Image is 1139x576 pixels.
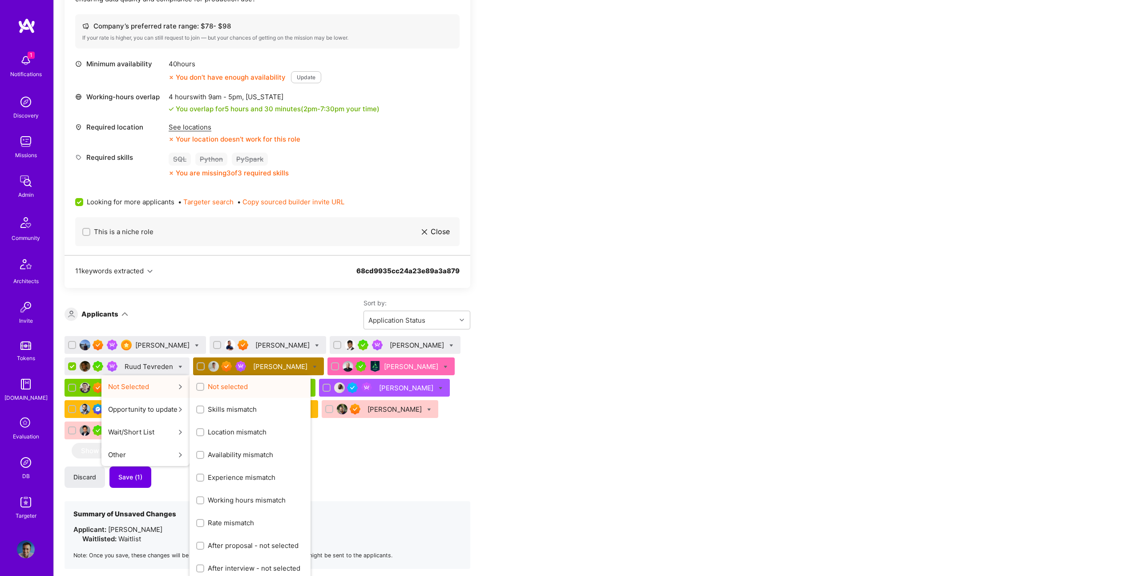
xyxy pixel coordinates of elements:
img: SelectionTeam [121,340,132,350]
span: Working hours mismatch [208,495,286,505]
button: 11keywords extracted [75,266,153,276]
img: Exceptional A.Teamer [93,382,103,393]
i: icon CloseOrange [169,75,174,80]
i: Bulk Status Update [449,344,453,348]
img: Been on Mission [235,361,246,372]
i: icon CloseOrange [169,170,174,176]
span: Experience mismatch [208,473,275,482]
div: 4 hours with [US_STATE] [169,92,380,101]
div: 68cd9935cc24a23e89a3a879 [356,266,460,286]
div: PySpark [232,153,268,166]
button: Save (1) [109,466,151,488]
span: This is a niche role [94,227,153,236]
span: Save (1) [118,473,142,482]
span: 1 [28,52,35,59]
img: User Avatar [208,361,219,372]
div: Discovery [13,111,39,120]
button: Discard [65,466,105,488]
span: After interview - not selected [208,564,300,573]
div: [PERSON_NAME] [390,341,446,350]
i: icon SelectionTeam [17,415,34,432]
i: icon Chevron [147,269,153,274]
i: icon ArrowRight [178,430,183,435]
button: Wait/Short List [101,421,190,443]
img: Exceptional A.Teamer [238,340,248,350]
div: [PERSON_NAME] [384,362,440,371]
li: [PERSON_NAME] [73,525,461,544]
button: Show More [72,443,126,458]
img: Exceptional A.Teamer [350,404,360,414]
div: See locations [169,122,300,132]
div: Architects [13,276,39,286]
img: User Avatar [225,340,235,350]
strong: Waitlisted: [82,535,117,543]
div: [DOMAIN_NAME] [4,393,48,402]
span: • [178,197,234,207]
div: You are missing 3 of 3 required skills [176,168,289,178]
i: icon Location [75,124,82,130]
img: User Avatar [80,425,90,436]
i: Bulk Status Update [315,344,319,348]
div: Minimum availability [75,59,164,69]
a: User Avatar [15,540,37,558]
img: User Avatar [345,340,355,350]
div: [PERSON_NAME] [379,383,435,393]
img: A.Teamer in Residence [93,425,103,436]
span: Looking for more applicants [87,197,174,207]
i: icon CloseOrange [169,137,174,142]
div: Applicants [81,309,118,319]
button: Targeter search [183,197,234,207]
i: Bulk Status Update [444,365,448,369]
div: Waitlist [82,534,461,544]
i: icon Chevron [460,318,464,322]
span: Location mismatch [208,427,267,437]
span: After proposal - not selected [208,541,299,550]
small: Note: Once you save, these changes will be applied to the selected applications. Emails might be ... [73,552,392,559]
img: Community [15,212,36,233]
i: icon Applicant [68,311,75,317]
img: User Avatar [80,361,90,372]
div: [PERSON_NAME] [135,341,191,350]
img: teamwork [17,133,35,150]
div: You don’t have enough availability [169,73,286,82]
div: [PERSON_NAME] [253,362,309,371]
div: Your location doesn’t work for this role [169,134,300,144]
div: Required skills [75,153,164,162]
label: Sort by: [364,299,470,307]
img: User Avatar [17,540,35,558]
img: bell [17,52,35,69]
img: Evaluation Call Booked [93,404,103,414]
i: Bulk Status Update [178,365,182,369]
img: A.Teamer in Residence [93,361,103,372]
img: User Avatar [80,382,90,393]
div: Admin [18,190,34,199]
img: A.Teamer in Residence [355,361,366,372]
img: guide book [17,375,35,393]
button: Opportunity to update [101,398,190,421]
img: User Avatar [80,404,90,414]
img: Exceptional A.Teamer [221,361,232,372]
h4: Summary of Unsaved Changes [73,510,296,518]
button: Copy sourced builder invite URL [242,197,344,207]
img: User Avatar [343,361,353,372]
div: Evaluation [13,432,39,441]
div: Missions [15,150,37,160]
div: Company’s preferred rate range: $ 78 - $ 98 [82,21,452,31]
span: Skills mismatch [208,405,257,414]
div: Invite [19,316,33,325]
i: icon ArrowDown [121,311,128,317]
img: admin teamwork [17,172,35,190]
i: icon ArrowRight [178,407,183,412]
span: Not selected [208,382,248,391]
div: DB [22,471,30,481]
div: Application Status [368,316,425,325]
img: Invite [17,298,35,316]
i: icon ArrowRight [178,384,183,389]
img: tokens [20,341,31,350]
div: [PERSON_NAME] [255,341,311,350]
img: Been on Mission [372,340,383,350]
img: Been on Mission [107,361,117,372]
div: Targeter [16,511,36,520]
i: icon Clock [75,61,82,67]
span: Discard [73,473,96,482]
